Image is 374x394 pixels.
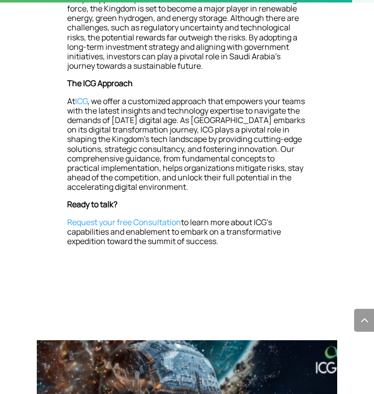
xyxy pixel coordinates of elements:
span: , we offer a customized approach that empowers your teams with the latest insights and technology... [67,96,305,193]
a: Request your free Consultation [67,217,181,228]
span: At [67,96,75,107]
span: The ICG Approach [67,78,133,89]
a: ICG [75,96,88,107]
iframe: Chat Widget [208,286,374,394]
span: to learn more about ICG’s capabilities and enablement to embark on a transformative expedition to... [67,217,281,247]
span: Ready to talk? [67,199,117,210]
span: You may also like [37,302,140,319]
